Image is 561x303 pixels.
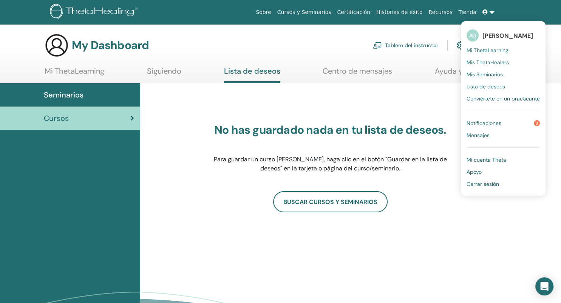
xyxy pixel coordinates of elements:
[273,191,388,212] a: BUSCAR CURSOS Y SEMINARIOS
[467,181,499,187] span: Cerrar sesión
[45,33,69,57] img: generic-user-icon.jpg
[44,113,69,124] span: Cursos
[224,66,280,83] a: Lista de deseos
[373,37,438,54] a: Tablero del instructor
[467,56,540,68] a: Mis ThetaHealers
[457,37,494,54] a: Mi cuenta
[467,169,482,175] span: Apoyo
[467,71,503,78] span: Mis Seminarios
[72,39,149,52] h3: My Dashboard
[534,120,540,126] span: 3
[323,66,392,81] a: Centro de mensajes
[467,83,505,90] span: Lista de deseos
[45,66,104,81] a: Mi ThetaLearning
[253,5,274,19] a: Sobre
[467,44,540,56] a: Mi ThetaLearning
[467,47,508,54] span: Mi ThetaLearning
[467,129,540,141] a: Mensajes
[467,95,540,102] span: Conviértete en un practicante
[482,32,533,40] span: [PERSON_NAME]
[467,154,540,166] a: Mi cuenta Theta
[467,80,540,93] a: Lista de deseos
[467,59,509,66] span: Mis ThetaHealers
[425,5,455,19] a: Recursos
[467,132,490,139] span: Mensajes
[147,66,181,81] a: Siguiendo
[467,166,540,178] a: Apoyo
[50,4,140,21] img: logo.png
[44,89,83,100] span: Seminarios
[535,277,553,295] div: Open Intercom Messenger
[334,5,373,19] a: Certificación
[467,120,501,127] span: Notificaciones
[211,155,449,173] p: Para guardar un curso [PERSON_NAME], haga clic en el botón "Guardar en la lista de deseos" en la ...
[467,68,540,80] a: Mis Seminarios
[467,93,540,105] a: Conviértete en un practicante
[467,117,540,129] a: Notificaciones3
[435,66,495,81] a: Ayuda y recursos
[467,178,540,190] a: Cerrar sesión
[467,27,540,44] a: AG[PERSON_NAME]
[467,156,506,163] span: Mi cuenta Theta
[457,39,466,52] img: cog.svg
[456,5,479,19] a: Tienda
[373,42,382,49] img: chalkboard-teacher.svg
[274,5,334,19] a: Cursos y Seminarios
[467,29,479,42] span: AG
[373,5,425,19] a: Historias de éxito
[211,123,449,137] h3: No has guardado nada en tu lista de deseos.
